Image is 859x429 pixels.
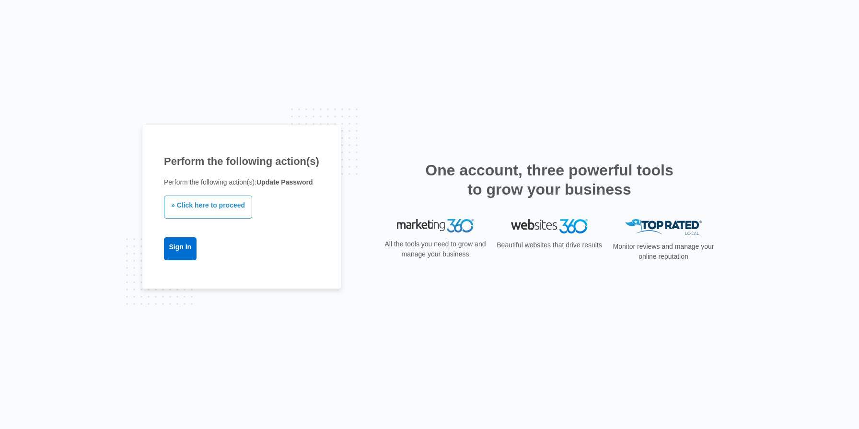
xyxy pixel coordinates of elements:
a: Sign In [164,237,197,260]
p: Monitor reviews and manage your online reputation [610,242,717,262]
img: Top Rated Local [625,219,702,235]
h1: Perform the following action(s) [164,153,319,169]
h2: One account, three powerful tools to grow your business [422,161,676,199]
img: Marketing 360 [397,219,474,232]
p: Perform the following action(s): [164,177,319,187]
p: Beautiful websites that drive results [496,240,603,250]
b: Update Password [256,178,313,186]
a: » Click here to proceed [164,196,252,219]
p: All the tools you need to grow and manage your business [382,239,489,259]
img: Websites 360 [511,219,588,233]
